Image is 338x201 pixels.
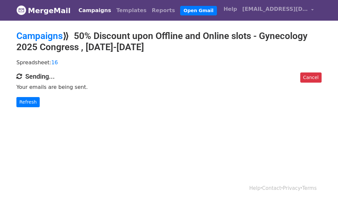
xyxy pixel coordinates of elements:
[16,4,71,17] a: MergeMail
[262,185,281,191] a: Contact
[114,4,149,17] a: Templates
[76,4,114,17] a: Campaigns
[240,3,316,18] a: [EMAIL_ADDRESS][DOMAIN_NAME]
[149,4,178,17] a: Reports
[302,185,317,191] a: Terms
[300,72,322,83] a: Cancel
[16,97,40,107] a: Refresh
[51,59,58,66] a: 16
[180,6,217,15] a: Open Gmail
[16,72,322,80] h4: Sending...
[242,5,308,13] span: [EMAIL_ADDRESS][DOMAIN_NAME]
[249,185,261,191] a: Help
[221,3,240,16] a: Help
[283,185,301,191] a: Privacy
[16,30,63,41] a: Campaigns
[16,84,322,90] p: Your emails are being sent.
[16,30,322,52] h2: ⟫ 50% Discount upon Offline and Online slots - Gynecology 2025 Congress , [DATE]-[DATE]
[16,59,322,66] p: Spreadsheet:
[16,5,26,15] img: MergeMail logo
